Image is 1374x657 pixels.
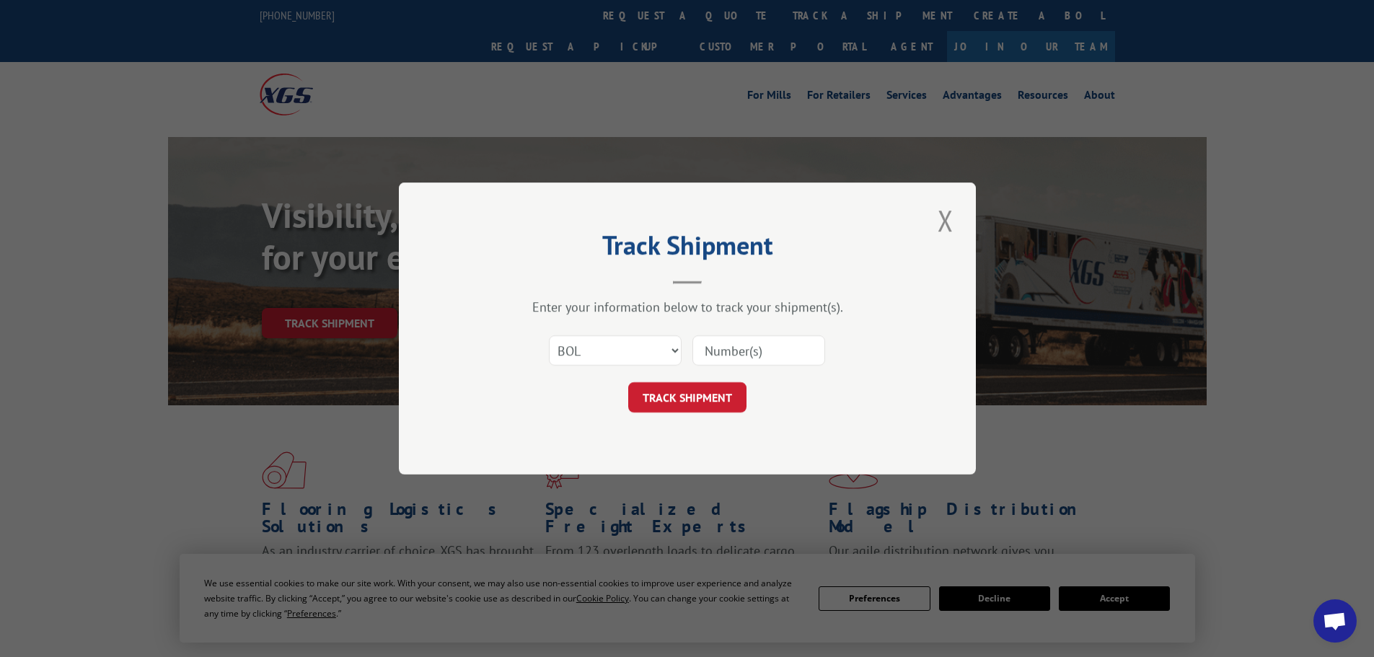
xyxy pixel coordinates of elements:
div: Enter your information below to track your shipment(s). [471,299,904,315]
button: TRACK SHIPMENT [628,382,747,413]
button: Close modal [933,200,958,240]
h2: Track Shipment [471,235,904,263]
a: Open chat [1313,599,1357,643]
input: Number(s) [692,335,825,366]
